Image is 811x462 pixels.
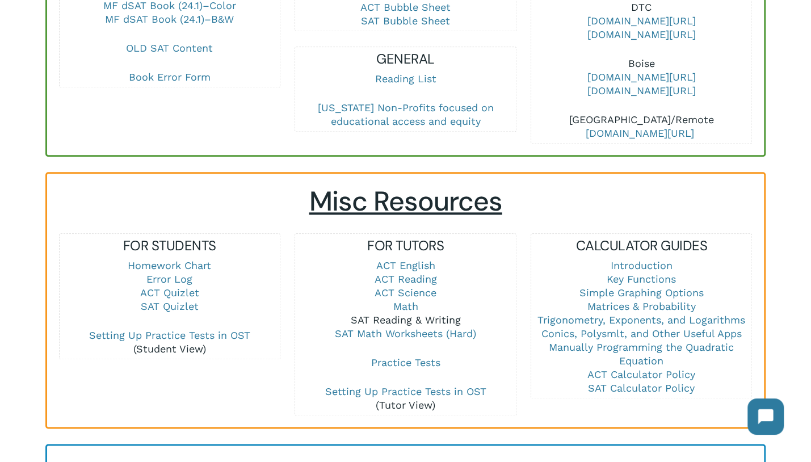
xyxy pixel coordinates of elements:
[587,28,696,40] a: [DOMAIN_NAME][URL]
[587,15,696,27] a: [DOMAIN_NAME][URL]
[531,113,752,140] p: [GEOGRAPHIC_DATA]/Remote
[146,273,192,285] a: Error Log
[393,300,418,312] a: Math
[295,50,516,68] h5: GENERAL
[587,368,695,380] a: ACT Calculator Policy
[140,287,199,299] a: ACT Quizlet
[295,385,516,412] p: (Tutor View)
[587,85,696,96] a: [DOMAIN_NAME][URL]
[531,57,752,113] p: Boise
[588,382,695,394] a: SAT Calculator Policy
[587,71,696,83] a: [DOMAIN_NAME][URL]
[541,327,742,339] a: Conics, Polysmlt, and Other Useful Apps
[60,237,280,255] h5: FOR STUDENTS
[537,314,745,326] a: Trigonometry, Exponents, and Logarithms
[374,273,436,285] a: ACT Reading
[361,15,450,27] a: SAT Bubble Sheet
[141,300,199,312] a: SAT Quizlet
[611,259,673,271] a: Introduction
[325,385,486,397] a: Setting Up Practice Tests in OST
[335,327,476,339] a: SAT Math Worksheets (Hard)
[375,73,436,85] a: Reading List
[375,287,436,299] a: ACT Science
[586,127,694,139] a: [DOMAIN_NAME][URL]
[549,341,734,367] a: Manually Programming the Quadratic Equation
[128,259,211,271] a: Homework Chart
[105,13,234,25] a: MF dSAT Book (24.1)–B&W
[531,1,752,57] p: DTC
[317,102,493,127] a: [US_STATE] Non-Profits focused on educational access and equity
[376,259,435,271] a: ACT English
[531,237,752,255] h5: CALCULATOR GUIDES
[126,42,213,54] a: OLD SAT Content
[129,71,211,83] a: Book Error Form
[736,387,795,446] iframe: Chatbot
[350,314,460,326] a: SAT Reading & Writing
[360,1,451,13] a: ACT Bubble Sheet
[587,300,696,312] a: Matrices & Probability
[607,273,676,285] a: Key Functions
[295,237,516,255] h5: FOR TUTORS
[371,356,440,368] a: Practice Tests
[579,287,704,299] a: Simple Graphing Options
[60,329,280,356] p: (Student View)
[309,183,502,219] span: Misc Resources
[89,329,250,341] a: Setting Up Practice Tests in OST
